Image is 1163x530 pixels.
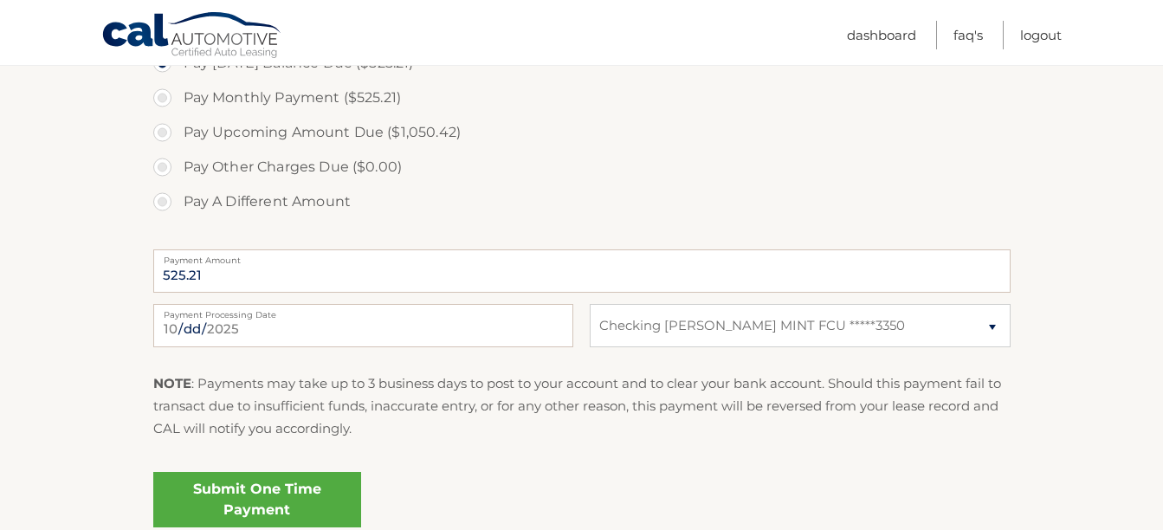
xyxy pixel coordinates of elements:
[153,472,361,527] a: Submit One Time Payment
[153,249,1011,293] input: Payment Amount
[1020,21,1062,49] a: Logout
[153,150,1011,184] label: Pay Other Charges Due ($0.00)
[847,21,916,49] a: Dashboard
[153,249,1011,263] label: Payment Amount
[153,375,191,391] strong: NOTE
[153,304,573,347] input: Payment Date
[153,184,1011,219] label: Pay A Different Amount
[153,115,1011,150] label: Pay Upcoming Amount Due ($1,050.42)
[153,81,1011,115] label: Pay Monthly Payment ($525.21)
[153,372,1011,441] p: : Payments may take up to 3 business days to post to your account and to clear your bank account....
[953,21,983,49] a: FAQ's
[153,304,573,318] label: Payment Processing Date
[101,11,283,61] a: Cal Automotive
